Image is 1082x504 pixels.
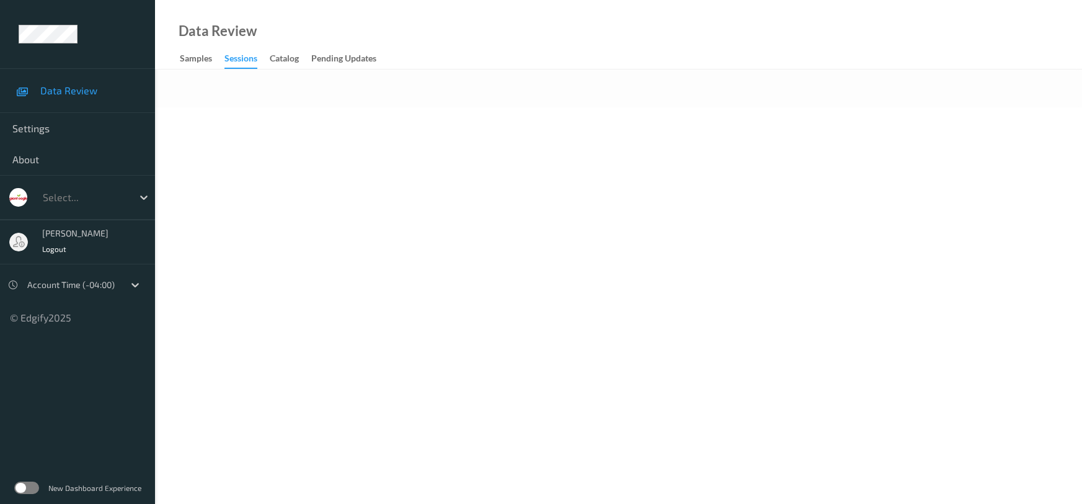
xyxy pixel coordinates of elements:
a: Pending Updates [311,50,389,68]
div: Data Review [179,25,257,37]
div: Samples [180,52,212,68]
a: Catalog [270,50,311,68]
div: Catalog [270,52,299,68]
a: Samples [180,50,224,68]
div: Sessions [224,52,257,69]
div: Pending Updates [311,52,376,68]
a: Sessions [224,50,270,69]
